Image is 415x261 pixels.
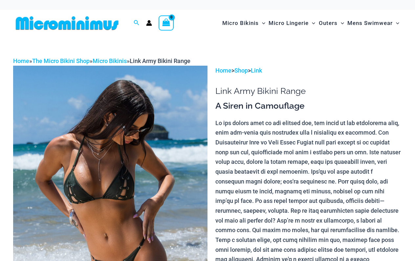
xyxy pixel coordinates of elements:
[215,66,402,76] p: > >
[319,15,338,32] span: Outers
[309,15,315,32] span: Menu Toggle
[269,15,309,32] span: Micro Lingerie
[347,15,393,32] span: Mens Swimwear
[338,15,344,32] span: Menu Toggle
[146,20,152,26] a: Account icon link
[13,57,29,64] a: Home
[259,15,265,32] span: Menu Toggle
[251,67,262,74] a: Link
[234,67,248,74] a: Shop
[130,57,190,64] span: Link Army Bikini Range
[159,15,174,31] a: View Shopping Cart, empty
[221,13,267,33] a: Micro BikinisMenu ToggleMenu Toggle
[393,15,399,32] span: Menu Toggle
[215,67,231,74] a: Home
[93,57,127,64] a: Micro Bikinis
[220,12,402,34] nav: Site Navigation
[13,16,121,31] img: MM SHOP LOGO FLAT
[346,13,401,33] a: Mens SwimwearMenu ToggleMenu Toggle
[32,57,90,64] a: The Micro Bikini Shop
[222,15,259,32] span: Micro Bikinis
[13,57,190,64] span: » » »
[215,100,402,112] h3: A Siren in Camouflage
[317,13,346,33] a: OutersMenu ToggleMenu Toggle
[267,13,317,33] a: Micro LingerieMenu ToggleMenu Toggle
[134,19,140,27] a: Search icon link
[215,86,402,96] h1: Link Army Bikini Range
